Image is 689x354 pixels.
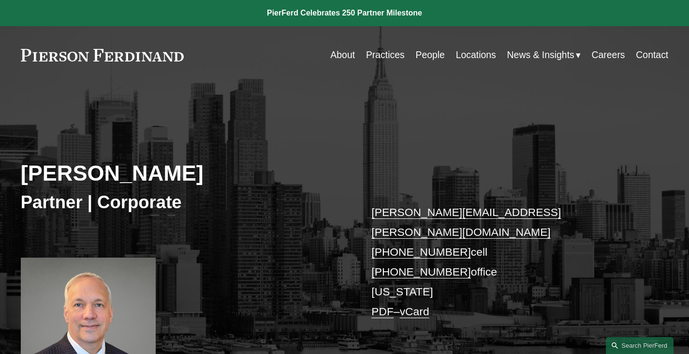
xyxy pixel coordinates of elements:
[366,46,405,64] a: Practices
[371,265,471,278] a: [PHONE_NUMBER]
[371,305,394,318] a: PDF
[371,202,641,322] p: cell office [US_STATE] –
[507,46,581,64] a: folder dropdown
[371,246,471,258] a: [PHONE_NUMBER]
[507,46,574,63] span: News & Insights
[636,46,668,64] a: Contact
[592,46,625,64] a: Careers
[400,305,429,318] a: vCard
[456,46,496,64] a: Locations
[21,160,345,187] h2: [PERSON_NAME]
[330,46,355,64] a: About
[606,337,674,354] a: Search this site
[21,191,345,213] h3: Partner | Corporate
[371,206,561,238] a: [PERSON_NAME][EMAIL_ADDRESS][PERSON_NAME][DOMAIN_NAME]
[415,46,444,64] a: People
